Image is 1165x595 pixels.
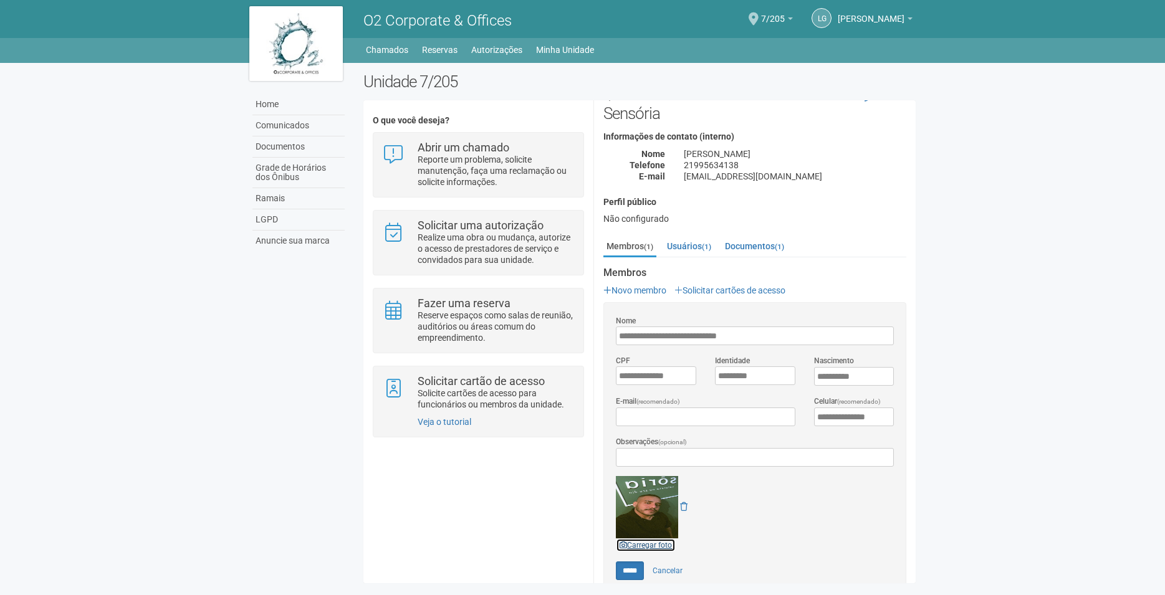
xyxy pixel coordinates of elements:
[418,374,545,388] strong: Solicitar cartão de acesso
[418,141,509,154] strong: Abrir um chamado
[722,237,787,255] a: Documentos(1)
[603,285,666,295] a: Novo membro
[603,267,906,278] strong: Membros
[418,297,511,310] strong: Fazer uma reserva
[680,502,688,512] a: Remover
[616,355,630,366] label: CPF
[363,12,512,29] span: O2 Corporate & Offices
[536,41,594,59] a: Minha Unidade
[838,16,913,26] a: [PERSON_NAME]
[814,396,881,407] label: Celular
[646,561,689,580] a: Cancelar
[641,149,665,159] strong: Nome
[639,171,665,181] strong: E-mail
[837,398,881,405] span: (recomendado)
[252,158,345,188] a: Grade de Horários dos Ônibus
[252,94,345,115] a: Home
[616,476,678,538] img: GetFile
[616,436,687,448] label: Observações
[383,142,574,188] a: Abrir um chamado Reporte um problema, solicite manutenção, faça uma reclamação ou solicite inform...
[812,8,832,28] a: LG
[418,310,574,343] p: Reserve espaços como salas de reunião, auditórios ou áreas comum do empreendimento.
[674,159,916,171] div: 21995634138
[603,237,656,257] a: Membros(1)
[761,16,793,26] a: 7/205
[418,219,544,232] strong: Solicitar uma autorização
[471,41,522,59] a: Autorizações
[814,355,854,366] label: Nascimento
[616,538,676,552] a: Carregar foto
[674,171,916,182] div: [EMAIL_ADDRESS][DOMAIN_NAME]
[252,188,345,209] a: Ramais
[363,72,916,91] h2: Unidade 7/205
[383,376,574,410] a: Solicitar cartão de acesso Solicite cartões de acesso para funcionários ou membros da unidade.
[761,2,785,24] span: 7/205
[252,136,345,158] a: Documentos
[418,388,574,410] p: Solicite cartões de acesso para funcionários ou membros da unidade.
[418,154,574,188] p: Reporte um problema, solicite manutenção, faça uma reclamação ou solicite informações.
[644,242,653,251] small: (1)
[674,285,785,295] a: Solicitar cartões de acesso
[664,237,714,255] a: Usuários(1)
[603,198,906,207] h4: Perfil público
[658,439,687,445] span: (opcional)
[603,132,906,141] h4: Informações de contato (interno)
[373,116,584,125] h4: O que você deseja?
[674,148,916,159] div: [PERSON_NAME]
[603,213,906,224] div: Não configurado
[702,242,711,251] small: (1)
[715,355,750,366] label: Identidade
[838,2,904,24] span: Luiz Guilherme Menezes da Silva
[418,417,471,427] a: Veja o tutorial
[252,231,345,251] a: Anuncie sua marca
[418,232,574,265] p: Realize uma obra ou mudança, autorize o acesso de prestadores de serviço e convidados para sua un...
[252,209,345,231] a: LGPD
[252,115,345,136] a: Comunicados
[603,85,906,123] h2: Sensória
[616,396,680,407] label: E-mail
[249,6,343,81] img: logo.jpg
[383,298,574,343] a: Fazer uma reserva Reserve espaços como salas de reunião, auditórios ou áreas comum do empreendime...
[616,315,636,326] label: Nome
[383,220,574,265] a: Solicitar uma autorização Realize uma obra ou mudança, autorize o acesso de prestadores de serviç...
[366,41,408,59] a: Chamados
[775,242,784,251] small: (1)
[636,398,680,405] span: (recomendado)
[422,41,458,59] a: Reservas
[630,160,665,170] strong: Telefone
